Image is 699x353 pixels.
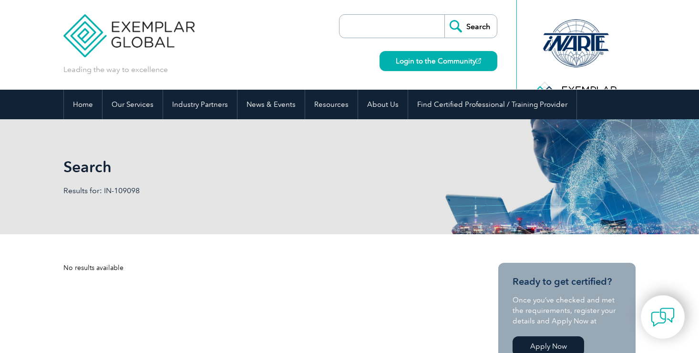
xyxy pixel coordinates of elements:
h3: Ready to get certified? [513,276,621,288]
div: No results available [63,263,464,273]
a: Our Services [103,90,163,119]
p: Once you’ve checked and met the requirements, register your details and Apply Now at [513,295,621,326]
a: Industry Partners [163,90,237,119]
p: Leading the way to excellence [63,64,168,75]
a: Resources [305,90,358,119]
a: Login to the Community [380,51,497,71]
a: Find Certified Professional / Training Provider [408,90,576,119]
a: Home [64,90,102,119]
img: open_square.png [476,58,481,63]
h1: Search [63,157,430,176]
input: Search [444,15,497,38]
img: contact-chat.png [651,305,675,329]
a: News & Events [237,90,305,119]
a: About Us [358,90,408,119]
p: Results for: IN-109098 [63,186,349,196]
